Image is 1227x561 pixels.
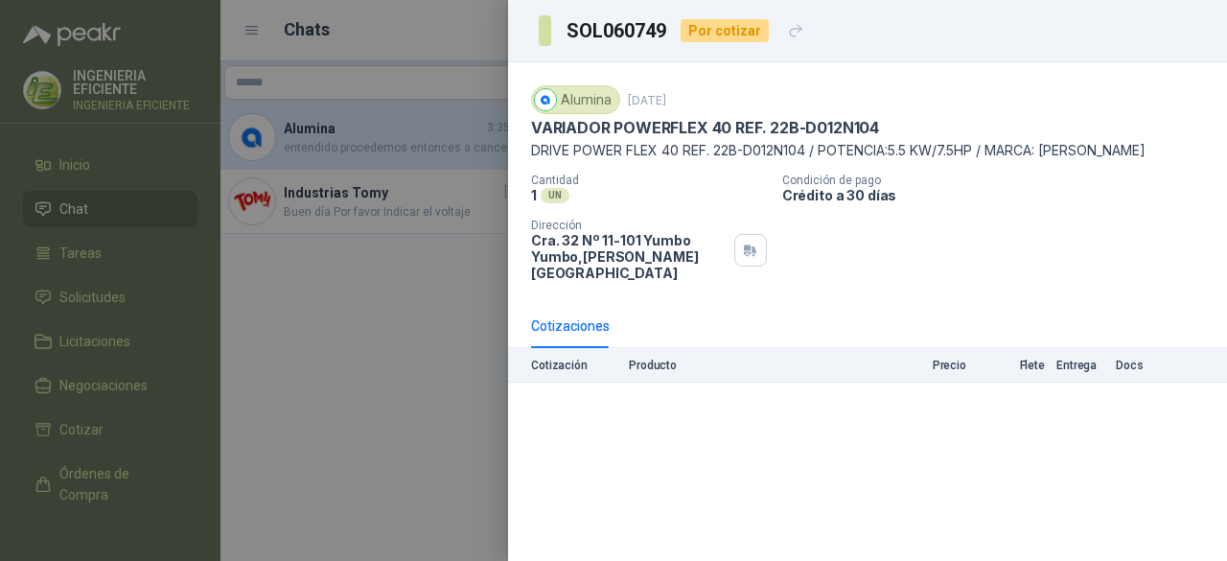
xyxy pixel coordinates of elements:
div: Por cotizar [681,19,769,42]
p: Flete [978,359,1045,372]
p: 1 [531,187,537,203]
div: Alumina [531,85,620,114]
p: Entrega [1056,359,1104,372]
p: Dirección [531,219,727,232]
h3: SOL060749 [567,21,669,40]
p: Precio [870,359,966,372]
p: DRIVE POWER FLEX 40 REF. 22B-D012N104 / POTENCIA:5.5 KW/7.5HP / MARCA: [PERSON_NAME] [531,142,1204,158]
img: Company Logo [535,89,556,110]
div: Cotizaciones [531,316,610,337]
div: UN [541,188,569,203]
p: [DATE] [628,93,666,107]
p: Cra. 32 Nº 11-101 Yumbo Yumbo , [PERSON_NAME][GEOGRAPHIC_DATA] [531,232,727,281]
p: Condición de pago [782,174,1219,187]
p: Cantidad [531,174,767,187]
p: Crédito a 30 días [782,187,1219,203]
p: Docs [1116,359,1154,372]
p: Producto [629,359,859,372]
p: Cotización [531,359,617,372]
p: VARIADOR POWERFLEX 40 REF. 22B-D012N104 [531,118,879,138]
